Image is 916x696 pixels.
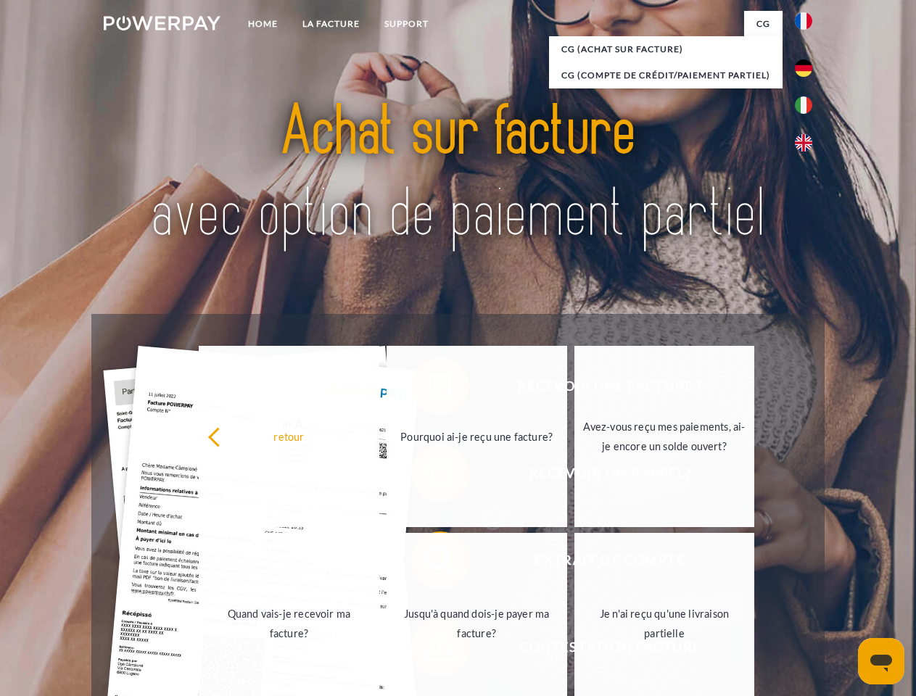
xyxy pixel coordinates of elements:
div: Jusqu'à quand dois-je payer ma facture? [395,604,558,643]
div: Pourquoi ai-je reçu une facture? [395,426,558,446]
img: en [795,134,812,152]
div: Quand vais-je recevoir ma facture? [207,604,371,643]
div: retour [207,426,371,446]
iframe: Bouton de lancement de la fenêtre de messagerie [858,638,904,684]
div: Avez-vous reçu mes paiements, ai-je encore un solde ouvert? [583,417,746,456]
a: Support [372,11,441,37]
a: CG [744,11,783,37]
a: CG (achat sur facture) [549,36,783,62]
a: CG (Compte de crédit/paiement partiel) [549,62,783,88]
div: Je n'ai reçu qu'une livraison partielle [583,604,746,643]
a: LA FACTURE [290,11,372,37]
img: title-powerpay_fr.svg [139,70,777,278]
img: logo-powerpay-white.svg [104,16,220,30]
img: it [795,96,812,114]
img: fr [795,12,812,30]
a: Avez-vous reçu mes paiements, ai-je encore un solde ouvert? [574,346,755,527]
a: Home [236,11,290,37]
img: de [795,59,812,77]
